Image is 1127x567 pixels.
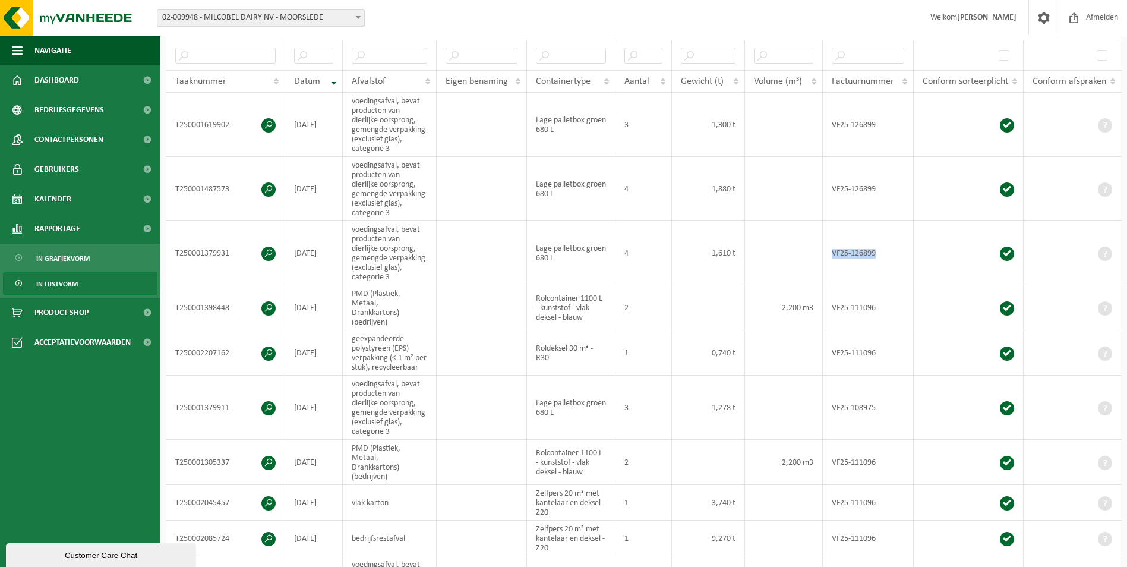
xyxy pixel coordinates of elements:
[166,485,285,521] td: T250002045457
[672,376,745,440] td: 1,278 t
[285,521,343,556] td: [DATE]
[527,285,615,330] td: Rolcontainer 1100 L - kunststof - vlak deksel - blauw
[285,157,343,221] td: [DATE]
[343,521,437,556] td: bedrijfsrestafval
[615,330,672,376] td: 1
[157,9,365,27] span: 02-009948 - MILCOBEL DAIRY NV - MOORSLEDE
[823,93,914,157] td: VF25-126899
[527,221,615,285] td: Lage palletbox groen 680 L
[823,285,914,330] td: VF25-111096
[615,285,672,330] td: 2
[343,93,437,157] td: voedingsafval, bevat producten van dierlijke oorsprong, gemengde verpakking (exclusief glas), cat...
[615,93,672,157] td: 3
[672,521,745,556] td: 9,270 t
[823,521,914,556] td: VF25-111096
[923,77,1008,86] span: Conform sorteerplicht
[3,272,157,295] a: In lijstvorm
[615,440,672,485] td: 2
[166,440,285,485] td: T250001305337
[1033,77,1106,86] span: Conform afspraken
[343,157,437,221] td: voedingsafval, bevat producten van dierlijke oorsprong, gemengde verpakking (exclusief glas), cat...
[672,330,745,376] td: 0,740 t
[34,36,71,65] span: Navigatie
[823,440,914,485] td: VF25-111096
[754,77,802,86] span: Volume (m³)
[745,285,823,330] td: 2,200 m3
[527,485,615,521] td: Zelfpers 20 m³ met kantelaar en deksel - Z20
[823,376,914,440] td: VF25-108975
[285,285,343,330] td: [DATE]
[294,77,320,86] span: Datum
[745,440,823,485] td: 2,200 m3
[285,376,343,440] td: [DATE]
[343,376,437,440] td: voedingsafval, bevat producten van dierlijke oorsprong, gemengde verpakking (exclusief glas), cat...
[832,77,894,86] span: Factuurnummer
[446,77,508,86] span: Eigen benaming
[166,521,285,556] td: T250002085724
[166,376,285,440] td: T250001379911
[823,485,914,521] td: VF25-111096
[6,541,198,567] iframe: chat widget
[343,285,437,330] td: PMD (Plastiek, Metaal, Drankkartons) (bedrijven)
[36,247,90,270] span: In grafiekvorm
[615,485,672,521] td: 1
[34,155,79,184] span: Gebruikers
[3,247,157,269] a: In grafiekvorm
[34,125,103,155] span: Contactpersonen
[672,221,745,285] td: 1,610 t
[527,521,615,556] td: Zelfpers 20 m³ met kantelaar en deksel - Z20
[343,330,437,376] td: geëxpandeerde polystyreen (EPS) verpakking (< 1 m² per stuk), recycleerbaar
[957,13,1016,22] strong: [PERSON_NAME]
[36,273,78,295] span: In lijstvorm
[166,285,285,330] td: T250001398448
[527,440,615,485] td: Rolcontainer 1100 L - kunststof - vlak deksel - blauw
[681,77,724,86] span: Gewicht (t)
[166,330,285,376] td: T250002207162
[527,330,615,376] td: Roldeksel 30 m³ - R30
[285,330,343,376] td: [DATE]
[343,440,437,485] td: PMD (Plastiek, Metaal, Drankkartons) (bedrijven)
[34,298,89,327] span: Product Shop
[615,376,672,440] td: 3
[343,221,437,285] td: voedingsafval, bevat producten van dierlijke oorsprong, gemengde verpakking (exclusief glas), cat...
[672,157,745,221] td: 1,880 t
[34,184,71,214] span: Kalender
[672,485,745,521] td: 3,740 t
[352,77,386,86] span: Afvalstof
[672,93,745,157] td: 1,300 t
[166,157,285,221] td: T250001487573
[166,93,285,157] td: T250001619902
[823,221,914,285] td: VF25-126899
[157,10,364,26] span: 02-009948 - MILCOBEL DAIRY NV - MOORSLEDE
[527,93,615,157] td: Lage palletbox groen 680 L
[615,521,672,556] td: 1
[34,214,80,244] span: Rapportage
[615,157,672,221] td: 4
[34,65,79,95] span: Dashboard
[823,157,914,221] td: VF25-126899
[823,330,914,376] td: VF25-111096
[285,221,343,285] td: [DATE]
[285,440,343,485] td: [DATE]
[34,327,131,357] span: Acceptatievoorwaarden
[615,221,672,285] td: 4
[536,77,591,86] span: Containertype
[527,376,615,440] td: Lage palletbox groen 680 L
[285,485,343,521] td: [DATE]
[34,95,104,125] span: Bedrijfsgegevens
[166,221,285,285] td: T250001379931
[175,77,226,86] span: Taaknummer
[624,77,649,86] span: Aantal
[285,93,343,157] td: [DATE]
[343,485,437,521] td: vlak karton
[527,157,615,221] td: Lage palletbox groen 680 L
